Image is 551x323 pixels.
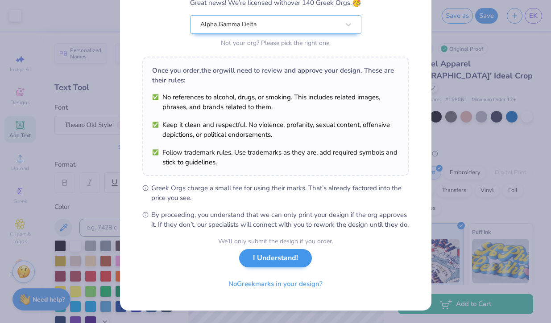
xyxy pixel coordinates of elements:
[152,120,399,139] li: Keep it clean and respectful. No violence, profanity, sexual content, offensive depictions, or po...
[218,237,333,246] div: We’ll only submit the design if you order.
[151,210,409,229] span: By proceeding, you understand that we can only print your design if the org approves it. If they ...
[221,275,330,293] button: NoGreekmarks in your design?
[239,249,312,267] button: I Understand!
[151,183,409,203] span: Greek Orgs charge a small fee for using their marks. That’s already factored into the price you see.
[190,38,361,48] div: Not your org? Please pick the right one.
[152,65,399,85] div: Once you order, the org will need to review and approve your design. These are their rules:
[152,147,399,167] li: Follow trademark rules. Use trademarks as they are, add required symbols and stick to guidelines.
[152,92,399,112] li: No references to alcohol, drugs, or smoking. This includes related images, phrases, and brands re...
